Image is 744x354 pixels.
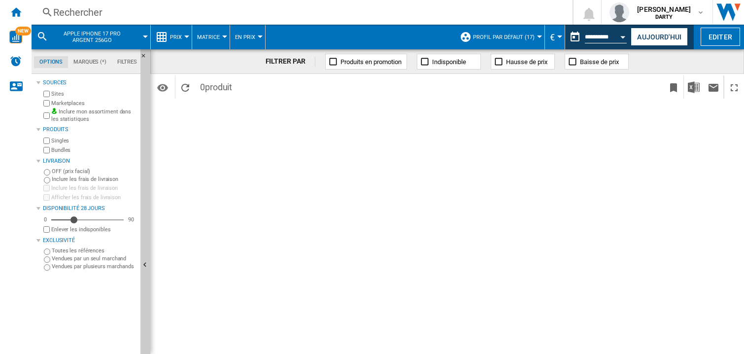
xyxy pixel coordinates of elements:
[51,100,136,107] label: Marketplaces
[506,58,547,66] span: Hausse de prix
[112,56,142,68] md-tab-item: Filtres
[52,31,132,43] span: APPLE IPHONE 17 PRO ARGENT 256GO
[126,216,136,223] div: 90
[41,216,49,223] div: 0
[43,226,50,233] input: Afficher les frais de livraison
[550,25,560,49] button: €
[44,177,50,183] input: Inclure les frais de livraison
[43,79,136,87] div: Sources
[156,25,187,49] div: Prix
[52,168,136,175] label: OFF (prix facial)
[51,108,136,123] label: Inclure mon assortiment dans les statistiques
[417,54,481,70] button: Indisponible
[51,108,57,114] img: mysite-bg-18x18.png
[565,27,585,47] button: md-calendar
[550,32,555,42] span: €
[10,55,22,67] img: alerts-logo.svg
[235,25,260,49] button: En Prix
[44,264,50,271] input: Vendues par plusieurs marchands
[43,157,136,165] div: Livraison
[175,75,195,99] button: Recharger
[197,25,225,49] button: Matrice
[664,75,683,99] button: Créer un favoris
[43,109,50,122] input: Inclure mon assortiment dans les statistiques
[15,27,31,35] span: NEW
[43,147,50,153] input: Bundles
[140,49,152,67] button: Masquer
[52,263,136,270] label: Vendues par plusieurs marchands
[43,91,50,97] input: Sites
[51,215,124,225] md-slider: Disponibilité
[473,25,540,49] button: Profil par défaut (17)
[609,2,629,22] img: profile.jpg
[170,34,182,40] span: Prix
[68,56,112,68] md-tab-item: Marques (*)
[195,75,237,96] span: 0
[51,226,136,233] label: Enlever les indisponibles
[43,194,50,201] input: Afficher les frais de livraison
[704,75,723,99] button: Envoyer ce rapport par email
[340,58,402,66] span: Produits en promotion
[44,256,50,263] input: Vendues par un seul marchand
[655,14,673,20] b: DARTY
[473,34,535,40] span: Profil par défaut (17)
[9,31,22,43] img: wise-card.svg
[43,237,136,245] div: Exclusivité
[51,137,136,144] label: Singles
[701,28,740,46] button: Editer
[36,25,145,49] div: APPLE IPHONE 17 PRO ARGENT 256GO
[43,138,50,144] input: Singles
[460,25,540,49] div: Profil par défaut (17)
[325,54,407,70] button: Produits en promotion
[688,81,700,93] img: excel-24x24.png
[545,25,565,49] md-menu: Currency
[52,176,136,183] label: Inclure les frais de livraison
[44,248,50,255] input: Toutes les références
[205,82,232,92] span: produit
[197,34,220,40] span: Matrice
[51,194,136,201] label: Afficher les frais de livraison
[51,146,136,154] label: Bundles
[637,4,691,14] span: [PERSON_NAME]
[44,169,50,176] input: OFF (prix facial)
[43,205,136,212] div: Disponibilité 28 Jours
[631,28,688,46] button: Aujourd'hui
[684,75,704,99] button: Télécharger au format Excel
[724,75,744,99] button: Plein écran
[153,78,172,96] button: Options
[52,25,141,49] button: APPLE IPHONE 17 PRO ARGENT 256GO
[565,54,629,70] button: Baisse de prix
[52,247,136,254] label: Toutes les références
[266,57,316,67] div: FILTRER PAR
[580,58,619,66] span: Baisse de prix
[51,90,136,98] label: Sites
[432,58,466,66] span: Indisponible
[565,25,629,49] div: Ce rapport est basé sur une date antérieure à celle d'aujourd'hui.
[43,100,50,106] input: Marketplaces
[170,25,187,49] button: Prix
[51,184,136,192] label: Inclure les frais de livraison
[43,126,136,134] div: Produits
[43,185,50,191] input: Inclure les frais de livraison
[52,255,136,262] label: Vendues par un seul marchand
[614,27,632,44] button: Open calendar
[53,5,547,19] div: Rechercher
[491,54,555,70] button: Hausse de prix
[34,56,68,68] md-tab-item: Options
[235,34,255,40] span: En Prix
